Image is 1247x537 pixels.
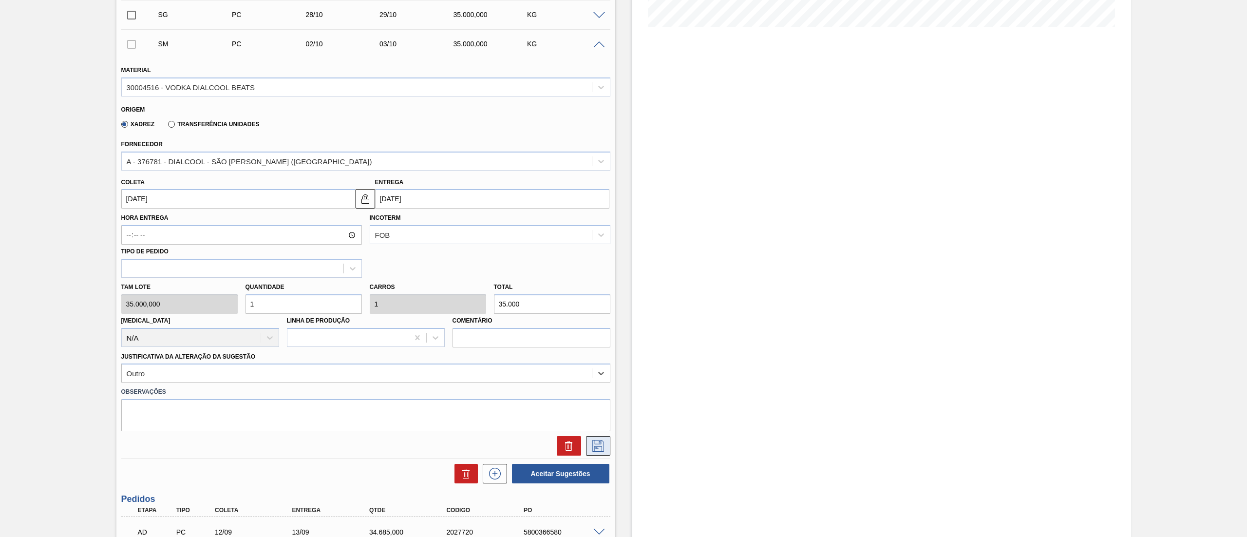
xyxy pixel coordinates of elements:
label: Observações [121,385,610,399]
div: Entrega [289,507,378,514]
div: Sugestão Criada [156,11,240,19]
div: Qtde [367,507,455,514]
div: Pedido de Compra [174,528,216,536]
div: 2027720 [444,528,532,536]
div: 5800366580 [521,528,609,536]
label: Fornecedor [121,141,163,148]
label: Coleta [121,179,145,186]
div: Nova sugestão [478,464,507,483]
div: A - 376781 - DIALCOOL - SÃO [PERSON_NAME] ([GEOGRAPHIC_DATA]) [127,157,372,165]
p: AD [138,528,175,536]
label: Tam lote [121,280,238,294]
label: Origem [121,106,145,113]
input: dd/mm/yyyy [375,189,609,209]
label: Total [494,284,513,290]
input: dd/mm/yyyy [121,189,356,209]
div: 35.000,000 [451,11,535,19]
label: Quantidade [246,284,284,290]
div: 28/10/2025 [303,11,387,19]
div: 13/09/2025 [289,528,378,536]
label: [MEDICAL_DATA] [121,317,170,324]
label: Xadrez [121,121,155,128]
div: 30004516 - VODKA DIALCOOL BEATS [127,83,255,91]
label: Transferência Unidades [168,121,259,128]
label: Hora Entrega [121,211,362,225]
div: 12/09/2025 [212,528,301,536]
div: 29/10/2025 [377,11,461,19]
button: Aceitar Sugestões [512,464,609,483]
div: 02/10/2025 [303,40,387,48]
h3: Pedidos [121,494,610,504]
div: KG [525,40,609,48]
div: Excluir Sugestão [552,436,581,456]
label: Entrega [375,179,404,186]
div: PO [521,507,609,514]
div: KG [525,11,609,19]
div: Salvar Sugestão [581,436,610,456]
div: 35.000,000 [451,40,535,48]
div: Sugestão Manual [156,40,240,48]
div: Excluir Sugestões [450,464,478,483]
label: Linha de Produção [287,317,350,324]
label: Comentário [453,314,610,328]
div: Tipo [174,507,216,514]
label: Justificativa da Alteração da Sugestão [121,353,256,360]
label: Tipo de pedido [121,248,169,255]
div: Pedido de Compra [229,11,314,19]
button: locked [356,189,375,209]
label: Carros [370,284,395,290]
div: Aceitar Sugestões [507,463,610,484]
div: Coleta [212,507,301,514]
div: Outro [127,369,145,378]
label: Incoterm [370,214,401,221]
div: Código [444,507,532,514]
div: Etapa [135,507,177,514]
label: Material [121,67,151,74]
div: 34.685,000 [367,528,455,536]
img: locked [359,193,371,205]
div: 03/10/2025 [377,40,461,48]
div: FOB [375,231,390,239]
div: Pedido de Compra [229,40,314,48]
